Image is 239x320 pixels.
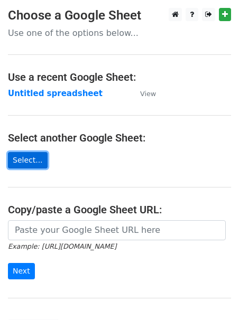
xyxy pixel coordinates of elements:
h4: Copy/paste a Google Sheet URL: [8,203,231,216]
h4: Use a recent Google Sheet: [8,71,231,83]
a: Untitled spreadsheet [8,89,103,98]
p: Use one of the options below... [8,27,231,39]
a: Select... [8,152,48,168]
h3: Choose a Google Sheet [8,8,231,23]
iframe: Chat Widget [186,269,239,320]
small: View [140,90,156,98]
input: Paste your Google Sheet URL here [8,220,226,240]
h4: Select another Google Sheet: [8,131,231,144]
input: Next [8,263,35,279]
a: View [130,89,156,98]
small: Example: [URL][DOMAIN_NAME] [8,242,116,250]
